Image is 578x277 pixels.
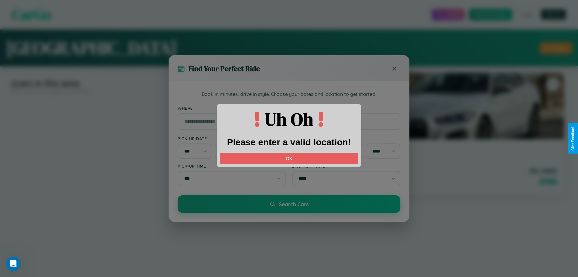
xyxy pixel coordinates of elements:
label: Drop-off Date [292,136,400,141]
label: Drop-off Time [292,163,400,168]
label: Pick-up Date [178,136,286,141]
label: Pick-up Time [178,163,286,168]
p: Book in minutes, drive in style. Choose your dates and location to get started. [178,90,400,98]
h3: Find Your Perfect Ride [188,64,260,74]
span: Search Cars [279,201,309,207]
label: Where [178,105,400,111]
